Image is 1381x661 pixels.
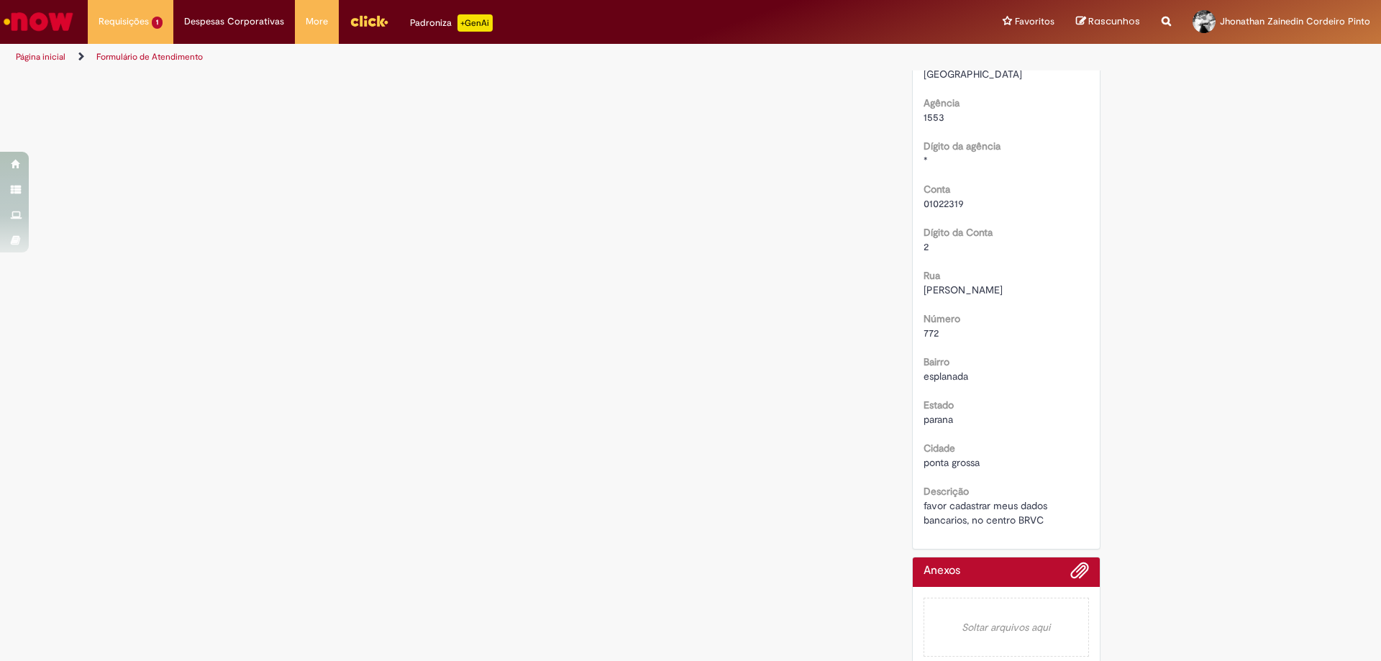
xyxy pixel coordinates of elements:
[924,96,960,109] b: Agência
[924,442,955,455] b: Cidade
[1220,15,1370,27] span: Jhonathan Zainedin Cordeiro Pinto
[924,240,929,253] span: 2
[924,283,1003,296] span: [PERSON_NAME]
[924,565,960,578] h2: Anexos
[924,312,960,325] b: Número
[410,14,493,32] div: Padroniza
[924,598,1090,657] em: Soltar arquivos aqui
[924,370,968,383] span: esplanada
[152,17,163,29] span: 1
[924,398,954,411] b: Estado
[1,7,76,36] img: ServiceNow
[16,51,65,63] a: Página inicial
[457,14,493,32] p: +GenAi
[184,14,284,29] span: Despesas Corporativas
[924,499,1050,526] span: favor cadastrar meus dados bancarios, no centro BRVC
[924,456,980,469] span: ponta grossa
[924,68,1022,81] span: [GEOGRAPHIC_DATA]
[924,111,944,124] span: 1553
[924,269,940,282] b: Rua
[924,413,953,426] span: parana
[924,485,969,498] b: Descrição
[11,44,910,70] ul: Trilhas de página
[96,51,203,63] a: Formulário de Atendimento
[1088,14,1140,28] span: Rascunhos
[924,226,993,239] b: Dígito da Conta
[1076,15,1140,29] a: Rascunhos
[1015,14,1054,29] span: Favoritos
[924,355,949,368] b: Bairro
[924,327,939,339] span: 772
[1070,561,1089,587] button: Adicionar anexos
[924,183,950,196] b: Conta
[924,197,964,210] span: 01022319
[924,140,1001,152] b: Dígito da agência
[350,10,388,32] img: click_logo_yellow_360x200.png
[99,14,149,29] span: Requisições
[306,14,328,29] span: More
